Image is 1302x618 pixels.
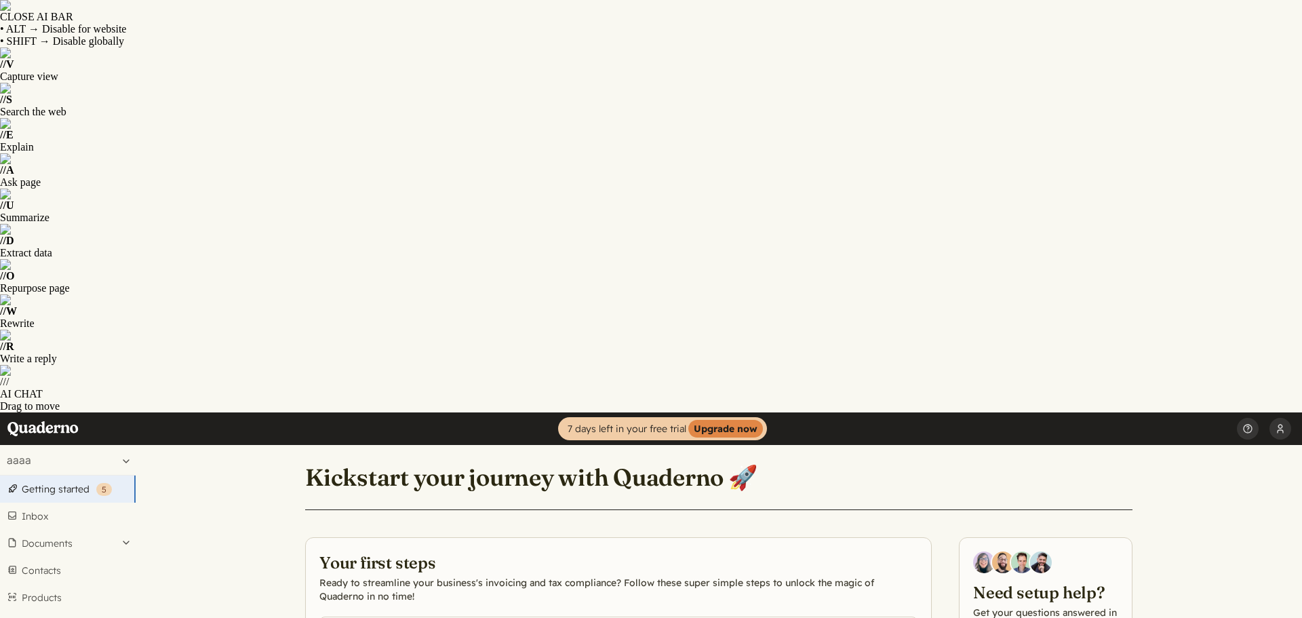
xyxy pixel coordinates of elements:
[973,581,1118,603] h2: Need setup help?
[1011,552,1033,573] img: Ivo Oltmans, Business Developer at Quaderno
[992,552,1014,573] img: Jairo Fumero, Account Executive at Quaderno
[102,484,106,495] span: 5
[558,417,767,440] a: 7 days left in your free trialUpgrade now
[1030,552,1052,573] img: Javier Rubio, DevRel at Quaderno
[688,420,763,438] strong: Upgrade now
[319,576,918,603] p: Ready to streamline your business's invoicing and tax compliance? Follow these super simple steps...
[319,552,918,573] h2: Your first steps
[7,412,88,445] a: Home
[305,463,757,493] h1: Kickstart your journey with Quaderno 🚀
[973,552,995,573] img: Diana Carrasco, Account Executive at Quaderno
